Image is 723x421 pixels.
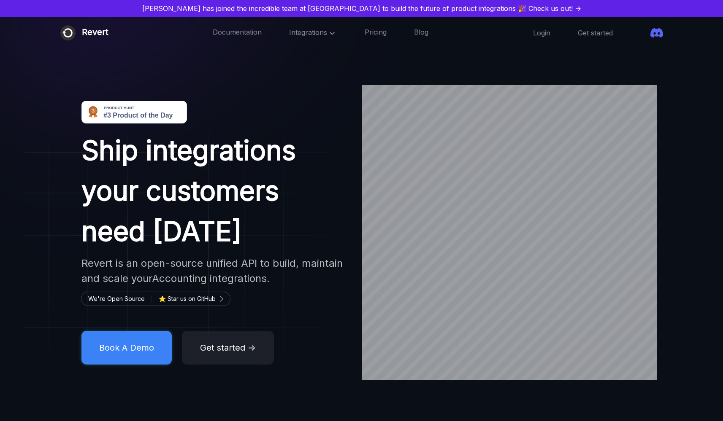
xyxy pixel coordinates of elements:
[213,27,262,38] a: Documentation
[82,25,108,40] div: Revert
[24,127,328,350] img: image
[289,28,337,37] span: Integrations
[533,28,550,38] a: Login
[414,27,428,38] a: Blog
[152,272,207,284] span: Accounting
[3,3,720,13] a: [PERSON_NAME] has joined the incredible team at [GEOGRAPHIC_DATA] to build the future of product ...
[81,256,347,286] h2: Revert is an open-source unified API to build, maintain and scale your integrations.
[159,294,222,304] a: ⭐ Star us on GitHub
[81,331,172,365] button: Book A Demo
[81,130,347,252] h1: Ship integrations your customers need [DATE]
[182,331,274,365] button: Get started →
[578,28,613,38] a: Get started
[81,101,187,123] img: Revert - Open-source unified API to build product integrations | Product Hunt
[60,25,76,40] img: Revert logo
[365,27,387,38] a: Pricing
